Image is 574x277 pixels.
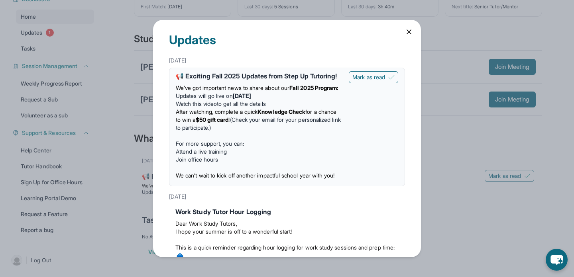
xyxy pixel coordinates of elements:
[176,100,217,107] a: Watch this video
[175,207,399,217] div: Work Study Tutor Hour Logging
[388,74,395,80] img: Mark as read
[175,228,292,235] span: I hope your summer is off to a wonderful start!
[169,53,405,68] div: [DATE]
[352,73,385,81] span: Mark as read
[176,140,342,148] p: For more support, you can:
[349,71,398,83] button: Mark as read
[176,84,289,91] span: We’ve got important news to share about our
[289,84,338,91] strong: Fall 2025 Program:
[176,148,227,155] a: Attend a live training
[176,108,342,132] li: (Check your email for your personalized link to participate.)
[176,108,258,115] span: After watching, complete a quick
[196,116,229,123] strong: $50 gift card
[176,71,342,81] div: 📢 Exciting Fall 2025 Updates from Step Up Tutoring!
[175,252,185,261] img: :small_blue_diamond:
[175,244,395,251] span: This is a quick reminder regarding hour logging for work study sessions and prep time:
[176,100,342,108] li: to get all the details
[169,20,405,53] div: Updates
[546,249,568,271] button: chat-button
[176,92,342,100] li: Updates will go live on
[175,220,237,227] span: Dear Work Study Tutors,
[228,116,230,123] span: !
[176,156,218,163] a: Join office hours
[258,108,305,115] strong: Knowledge Check
[176,172,335,179] span: We can’t wait to kick off another impactful school year with you!
[169,189,405,204] div: [DATE]
[233,92,251,99] strong: [DATE]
